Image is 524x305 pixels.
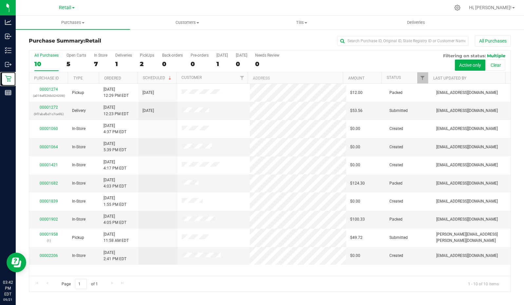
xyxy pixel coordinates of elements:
span: [EMAIL_ADDRESS][DOMAIN_NAME] [436,90,498,96]
a: Deliveries [359,16,473,29]
a: Last Updated By [433,76,466,81]
span: In-Store [72,126,85,132]
span: $0.00 [350,126,360,132]
span: $53.56 [350,108,363,114]
span: Packed [389,90,402,96]
span: Multiple [487,53,505,58]
span: Created [389,253,403,259]
inline-svg: Inventory [5,47,11,54]
span: [DATE] [142,108,154,114]
a: Customer [181,75,202,80]
span: Retail [85,38,101,44]
span: [EMAIL_ADDRESS][DOMAIN_NAME] [436,126,498,132]
iframe: Resource center [7,253,26,272]
span: $0.00 [350,162,360,168]
span: $49.72 [350,235,363,241]
span: Created [389,198,403,205]
span: [DATE] 4:17 PM EDT [103,159,126,171]
inline-svg: Outbound [5,61,11,68]
span: In-Store [72,216,85,223]
span: Filtering on status: [443,53,486,58]
span: [DATE] 4:05 PM EDT [103,213,126,226]
div: [DATE] [236,53,247,58]
span: In-Store [72,162,85,168]
a: 00001839 [40,199,58,204]
a: 00001958 [40,232,58,237]
span: Page of 1 [56,279,103,289]
span: Deliveries [398,20,434,26]
div: 0 [255,60,279,68]
a: Filter [237,72,248,83]
span: Hi, [PERSON_NAME]! [469,5,512,10]
div: 10 [34,60,59,68]
input: Search Purchase ID, Original ID, State Registry ID or Customer Name... [337,36,468,46]
span: [EMAIL_ADDRESS][DOMAIN_NAME] [436,180,498,187]
span: [EMAIL_ADDRESS][DOMAIN_NAME] [436,216,498,223]
div: Needs Review [255,53,279,58]
p: (a016ef526b024208) [33,93,64,99]
div: PickUps [140,53,154,58]
a: Filter [417,72,428,83]
span: Created [389,126,403,132]
inline-svg: Retail [5,75,11,82]
div: 2 [140,60,154,68]
a: 00001902 [40,217,58,222]
div: [DATE] [216,53,228,58]
div: 1 [115,60,132,68]
span: $124.30 [350,180,365,187]
div: Back-orders [162,53,183,58]
a: Type [73,76,83,81]
span: Pickup [72,235,84,241]
div: 5 [66,60,86,68]
a: Scheduled [143,76,173,80]
span: In-Store [72,180,85,187]
div: 7 [94,60,107,68]
a: 00001274 [40,87,58,92]
div: 1 [216,60,228,68]
span: $0.00 [350,198,360,205]
inline-svg: Reports [5,89,11,96]
span: [EMAIL_ADDRESS][DOMAIN_NAME] [436,198,498,205]
p: 09/21 [3,297,13,302]
div: Manage settings [453,5,461,11]
button: Clear [486,60,505,71]
p: (1) [33,238,64,244]
span: [EMAIL_ADDRESS][DOMAIN_NAME] [436,253,498,259]
span: In-Store [72,198,85,205]
span: 1 - 10 of 10 items [463,279,504,289]
inline-svg: Inbound [5,33,11,40]
inline-svg: Analytics [5,19,11,26]
div: All Purchases [34,53,59,58]
span: [EMAIL_ADDRESS][DOMAIN_NAME] [436,144,498,150]
span: [DATE] 4:37 PM EDT [103,123,126,135]
span: $100.33 [350,216,365,223]
p: 03:42 PM EDT [3,279,13,297]
span: [EMAIL_ADDRESS][DOMAIN_NAME] [436,162,498,168]
span: [PERSON_NAME][EMAIL_ADDRESS][PERSON_NAME][DOMAIN_NAME] [436,231,507,244]
span: Submitted [389,235,408,241]
a: 00001060 [40,126,58,131]
span: Purchases [16,20,130,26]
span: $0.00 [350,144,360,150]
div: In Store [94,53,107,58]
a: Customers [130,16,244,29]
span: Packed [389,180,402,187]
a: Purchases [16,16,130,29]
span: [DATE] 2:41 PM EDT [103,250,126,262]
div: 0 [162,60,183,68]
th: Address [248,72,343,84]
span: Delivery [72,108,86,114]
a: 00001064 [40,145,58,149]
div: 0 [191,60,209,68]
span: [DATE] 12:29 PM EDT [103,86,129,99]
span: Created [389,162,403,168]
span: [DATE] 1:55 PM EDT [103,195,126,207]
a: Ordered [104,76,121,81]
a: Status [387,75,401,80]
h3: Purchase Summary: [29,38,190,44]
div: Open Carts [66,53,86,58]
button: All Purchases [475,35,511,46]
div: Deliveries [115,53,132,58]
p: (9f7abafbd1c7ce9b) [33,111,64,117]
span: Customers [130,20,244,26]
